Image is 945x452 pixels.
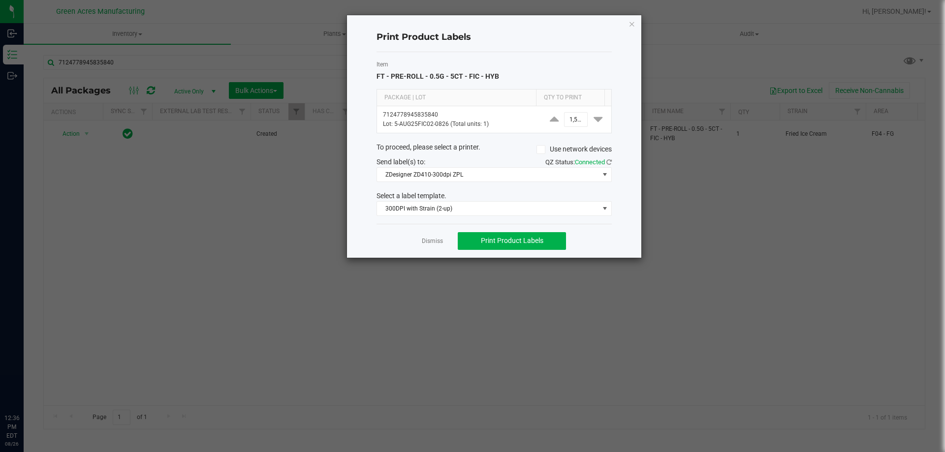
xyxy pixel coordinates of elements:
[377,158,425,166] span: Send label(s) to:
[377,202,599,215] span: 300DPI with Strain (2-up)
[377,60,612,69] label: Item
[536,144,612,154] label: Use network devices
[383,110,535,120] p: 7124778945835840
[536,90,604,106] th: Qty to Print
[377,168,599,181] span: ZDesigner ZD410-300dpi ZPL
[383,120,535,129] p: Lot: 5-AUG25FIC02-0826 (Total units: 1)
[481,237,543,244] span: Print Product Labels
[545,158,612,166] span: QZ Status:
[575,158,605,166] span: Connected
[369,191,619,201] div: Select a label template.
[377,90,536,106] th: Package | Lot
[369,142,619,157] div: To proceed, please select a printer.
[10,373,39,403] iframe: Resource center
[458,232,566,250] button: Print Product Labels
[377,31,612,44] h4: Print Product Labels
[422,237,443,245] a: Dismiss
[29,372,41,384] iframe: Resource center unread badge
[377,72,499,80] span: FT - PRE-ROLL - 0.5G - 5CT - FIC - HYB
